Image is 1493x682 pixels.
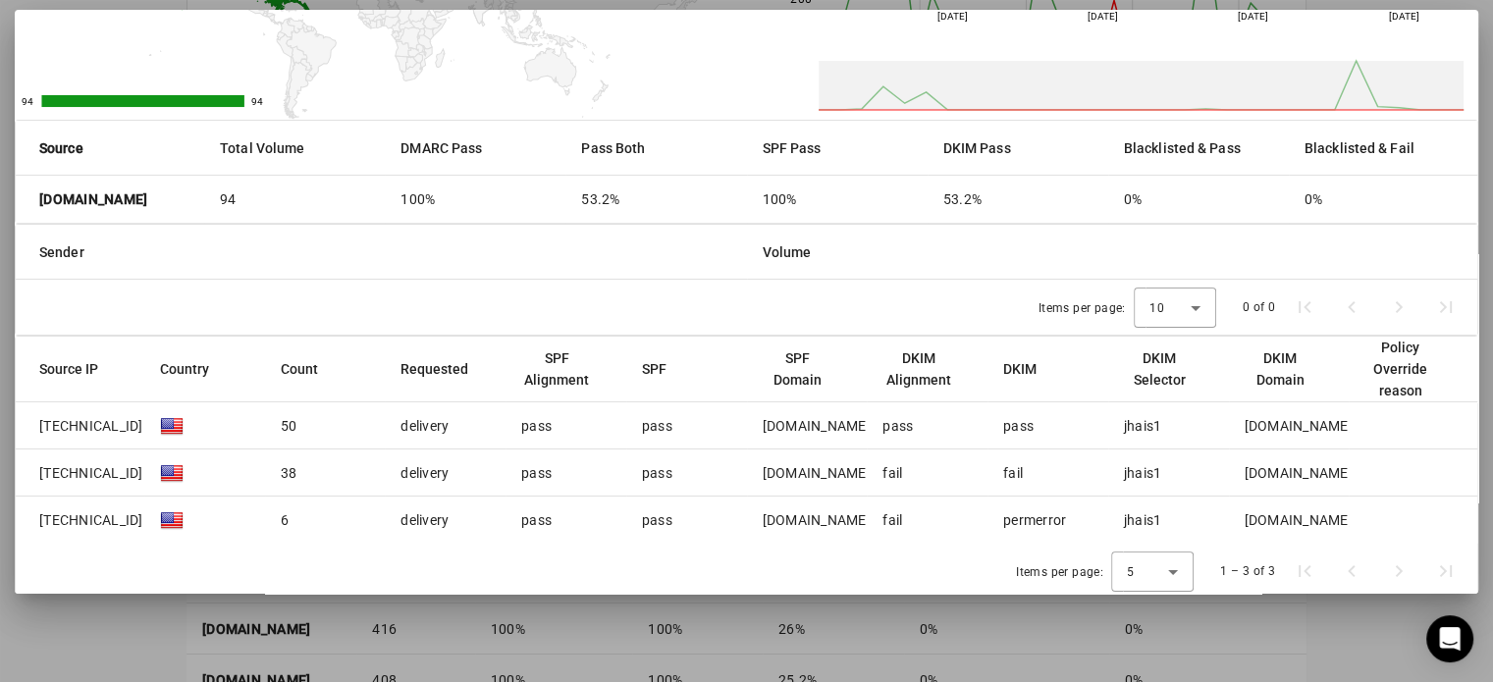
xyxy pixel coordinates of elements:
[160,358,209,380] div: Country
[1087,11,1117,22] text: [DATE]
[39,189,147,209] strong: [DOMAIN_NAME]
[1426,615,1473,662] div: Open Intercom Messenger
[160,508,184,532] img: blank.gif
[265,402,386,449] mat-cell: 50
[385,176,565,223] mat-cell: 100%
[1238,11,1268,22] text: [DATE]
[642,510,672,530] div: pass
[642,358,667,380] div: SPF
[928,121,1108,176] mat-header-cell: DKIM Pass
[385,449,506,497] mat-cell: delivery
[160,414,184,438] img: blank.gif
[1124,347,1213,391] div: DKIM Selector
[521,347,611,391] div: SPF Alignment
[521,347,593,391] div: SPF Alignment
[385,121,565,176] mat-header-cell: DMARC Pass
[281,358,336,380] div: Count
[39,416,143,436] span: [TECHNICAL_ID]
[1245,347,1316,391] div: DKIM Domain
[1220,561,1275,581] div: 1 – 3 of 3
[882,347,954,391] div: DKIM Alignment
[747,176,928,223] mat-cell: 100%
[265,497,386,544] mat-cell: 6
[1243,297,1275,317] div: 0 of 0
[867,497,987,544] mat-cell: fail
[1003,358,1054,380] div: DKIM
[1149,301,1164,315] span: 10
[1003,358,1037,380] div: DKIM
[39,137,83,159] strong: Source
[251,96,263,107] text: 94
[642,463,672,483] div: pass
[1108,176,1289,223] mat-cell: 0%
[1003,416,1034,436] div: pass
[1364,337,1436,401] div: Policy Override reason
[1108,121,1289,176] mat-header-cell: Blacklisted & Pass
[16,225,747,280] mat-header-cell: Sender
[1127,565,1135,579] span: 5
[565,121,746,176] mat-header-cell: Pass Both
[204,121,385,176] mat-header-cell: Total Volume
[1039,298,1126,318] div: Items per page:
[642,358,684,380] div: SPF
[400,358,486,380] div: Requested
[1245,416,1353,436] div: [DOMAIN_NAME]
[1124,463,1162,483] div: jhais1
[1289,121,1477,176] mat-header-cell: Blacklisted & Fail
[204,176,385,223] mat-cell: 94
[763,347,834,391] div: SPF Domain
[763,510,871,530] div: [DOMAIN_NAME]
[39,358,98,380] div: Source IP
[400,358,468,380] div: Requested
[747,225,1478,280] mat-header-cell: Volume
[763,347,852,391] div: SPF Domain
[160,358,227,380] div: Country
[39,358,116,380] div: Source IP
[763,463,871,483] div: [DOMAIN_NAME]
[747,121,928,176] mat-header-cell: SPF Pass
[867,449,987,497] mat-cell: fail
[160,461,184,485] img: blank.gif
[22,96,33,107] text: 94
[1124,347,1196,391] div: DKIM Selector
[882,347,972,391] div: DKIM Alignment
[265,449,386,497] mat-cell: 38
[928,176,1108,223] mat-cell: 53.2%
[281,358,318,380] div: Count
[642,416,672,436] div: pass
[1003,463,1023,483] div: fail
[506,449,626,497] mat-cell: pass
[1003,510,1066,530] div: permerror
[1245,463,1353,483] div: [DOMAIN_NAME]
[1016,562,1103,582] div: Items per page:
[936,11,967,22] text: [DATE]
[1388,11,1418,22] text: [DATE]
[565,176,746,223] mat-cell: 53.2%
[385,402,506,449] mat-cell: delivery
[385,497,506,544] mat-cell: delivery
[1124,416,1162,436] div: jhais1
[867,402,987,449] mat-cell: pass
[763,416,871,436] div: [DOMAIN_NAME]
[1124,510,1162,530] div: jhais1
[39,510,143,530] span: [TECHNICAL_ID]
[1289,176,1477,223] mat-cell: 0%
[1245,510,1353,530] div: [DOMAIN_NAME]
[1364,337,1454,401] div: Policy Override reason
[39,463,143,483] span: [TECHNICAL_ID]
[506,497,626,544] mat-cell: pass
[1245,347,1334,391] div: DKIM Domain
[506,402,626,449] mat-cell: pass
